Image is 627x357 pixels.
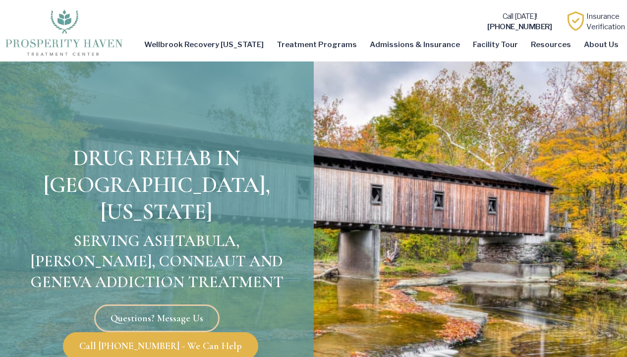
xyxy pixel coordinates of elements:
a: Admissions & Insurance [363,33,466,56]
a: Treatment Programs [270,33,363,56]
span: Call [PHONE_NUMBER] - We Can Help [79,341,242,351]
a: Questions? Message Us [94,304,220,332]
h2: SERVING ASHTABULA, [PERSON_NAME], CONNEAUT AND GENEVA ADDICTION TREATMENT [16,231,298,293]
a: InsuranceVerification [586,12,625,31]
a: Resources [524,33,577,56]
img: Learn how Prosperity Haven, a verified substance abuse center can help you overcome your addiction [566,11,585,31]
img: The logo for Prosperity Haven Addiction Recovery Center. [2,7,125,57]
a: Facility Tour [466,33,524,56]
span: Questions? Message Us [111,313,203,323]
a: About Us [577,33,625,56]
b: [PHONE_NUMBER] [487,22,552,31]
a: Wellbrook Recovery [US_STATE] [138,33,270,56]
h1: DRUG REHAB IN [GEOGRAPHIC_DATA], [US_STATE] [5,145,309,225]
a: Call [DATE]![PHONE_NUMBER] [487,12,552,31]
